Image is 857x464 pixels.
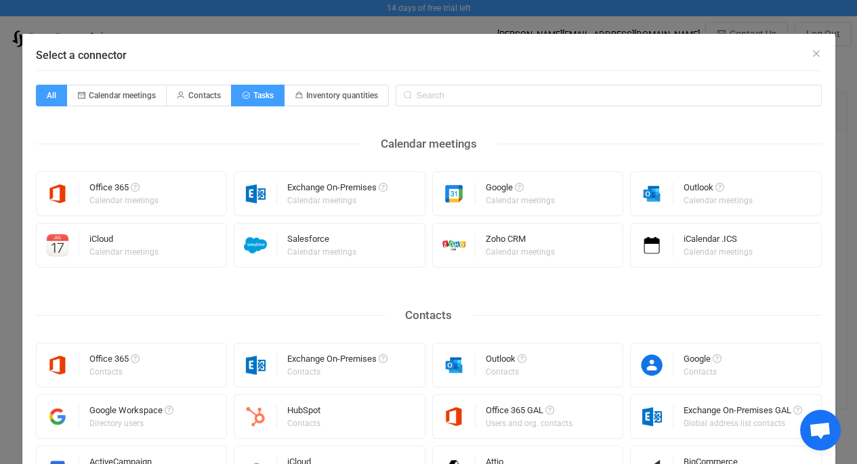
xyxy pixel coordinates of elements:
div: Exchange On-Premises [287,354,388,368]
div: Calendar meetings [486,248,555,256]
img: salesforce.png [234,234,277,257]
div: Google Workspace [89,406,173,419]
div: Google [486,183,557,196]
div: Calendar meetings [287,196,385,205]
input: Search [396,85,822,106]
img: google-workspace.png [37,405,79,428]
div: Exchange On-Premises [287,183,388,196]
div: Outlook [486,354,526,368]
img: hubspot.png [234,405,277,428]
div: Contacts [385,305,472,326]
img: microsoft365.png [433,405,476,428]
div: Zoho CRM [486,234,557,248]
div: Salesforce [287,234,358,248]
div: Calendar meetings [89,248,159,256]
div: Contacts [684,368,719,376]
div: Outlook [684,183,755,196]
div: Contacts [287,419,320,427]
img: icalendar.png [631,234,673,257]
div: Calendar meetings [89,196,159,205]
div: Contacts [89,368,138,376]
div: iCloud [89,234,161,248]
button: Close [811,47,822,60]
div: Google [684,354,722,368]
img: google.png [433,182,476,205]
div: Users and org. contacts [486,419,572,427]
div: Exchange On-Premises GAL [684,406,802,419]
div: Office 365 [89,354,140,368]
div: Contacts [486,368,524,376]
div: Office 365 [89,183,161,196]
img: exchange.png [234,182,277,205]
div: iCalendar .ICS [684,234,755,248]
div: Calendar meetings [486,196,555,205]
div: Calendar meetings [287,248,356,256]
img: outlook.png [433,354,476,377]
img: outlook.png [631,182,673,205]
div: Contacts [287,368,385,376]
div: Global address list contacts [684,419,800,427]
div: Directory users [89,419,171,427]
img: exchange.png [631,405,673,428]
div: Calendar meetings [684,196,753,205]
div: Calendar meetings [684,248,753,256]
img: google-contacts.png [631,354,673,377]
div: Office 365 GAL [486,406,574,419]
div: HubSpot [287,406,322,419]
a: Open chat [800,410,841,450]
img: microsoft365.png [37,182,79,205]
div: Calendar meetings [360,133,497,154]
img: microsoft365.png [37,354,79,377]
img: icloud-calendar.png [37,234,79,257]
img: exchange.png [234,354,277,377]
img: zoho-crm.png [433,234,476,257]
span: Select a connector [36,49,127,62]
